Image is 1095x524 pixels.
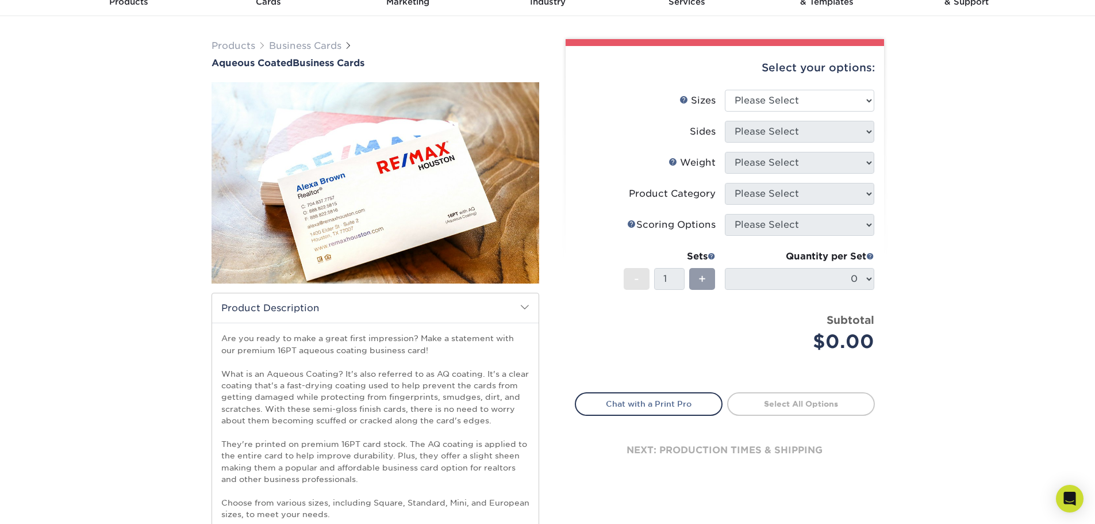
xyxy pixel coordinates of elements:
[212,293,539,323] h2: Product Description
[634,270,639,288] span: -
[212,19,539,347] img: Aqueous Coated 01
[725,250,874,263] div: Quantity per Set
[212,58,539,68] a: Aqueous CoatedBusiness Cards
[733,328,874,355] div: $0.00
[698,270,706,288] span: +
[269,40,341,51] a: Business Cards
[690,125,716,139] div: Sides
[668,156,716,170] div: Weight
[1056,485,1084,512] div: Open Intercom Messenger
[679,94,716,108] div: Sizes
[575,392,723,415] a: Chat with a Print Pro
[221,332,529,520] p: Are you ready to make a great first impression? Make a statement with our premium 16PT aqueous co...
[575,416,875,485] div: next: production times & shipping
[727,392,875,415] a: Select All Options
[827,313,874,326] strong: Subtotal
[212,40,255,51] a: Products
[624,250,716,263] div: Sets
[212,58,293,68] span: Aqueous Coated
[575,46,875,90] div: Select your options:
[627,218,716,232] div: Scoring Options
[629,187,716,201] div: Product Category
[212,58,539,68] h1: Business Cards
